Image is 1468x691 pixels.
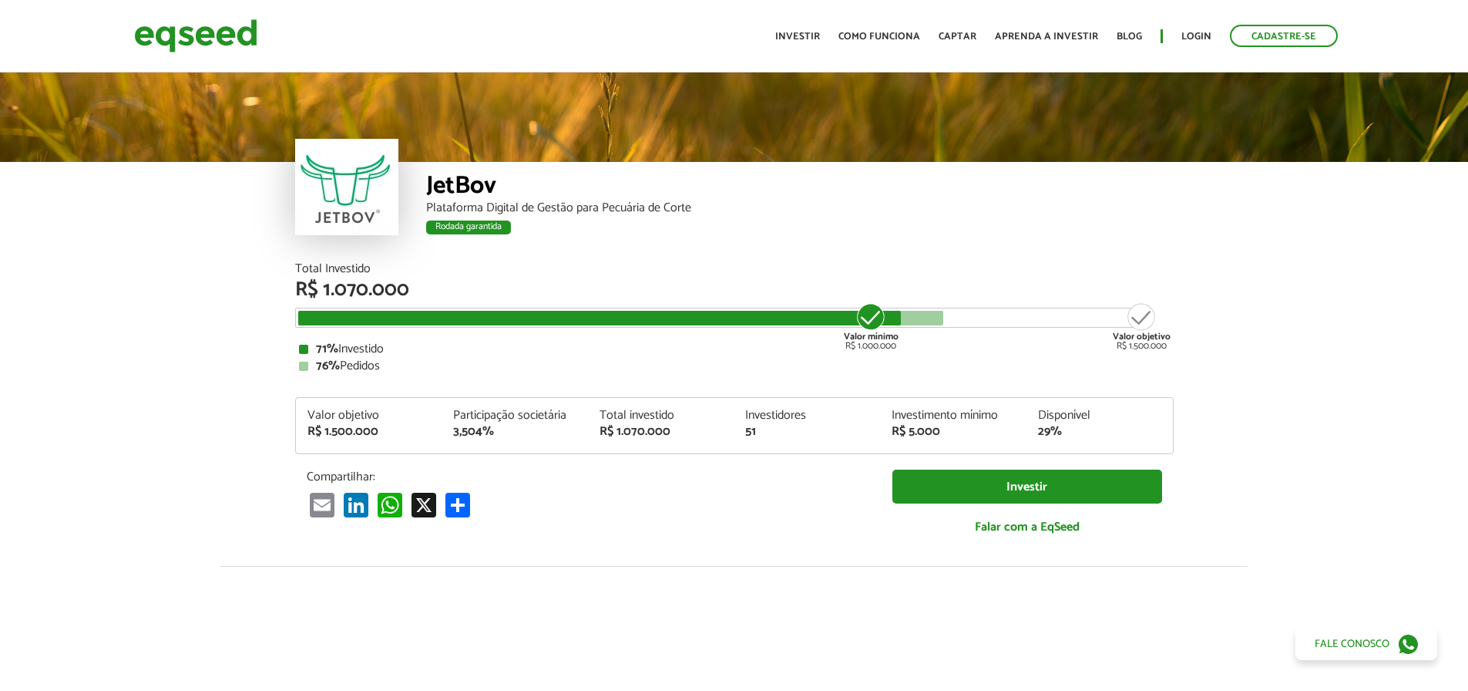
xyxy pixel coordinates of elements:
a: LinkedIn [341,492,371,517]
strong: 76% [316,356,340,376]
a: Fale conosco [1295,628,1437,660]
a: Falar com a EqSeed [892,511,1162,543]
div: Valor objetivo [307,410,431,422]
div: Total investido [600,410,723,422]
div: Pedidos [299,360,1170,372]
a: Investir [892,470,1162,504]
a: Captar [939,32,976,42]
strong: Valor mínimo [844,329,899,344]
div: Rodada garantida [426,221,511,234]
a: Email [307,492,338,517]
div: Plataforma Digital de Gestão para Pecuária de Corte [426,202,1174,214]
a: Investir [775,32,820,42]
strong: 71% [316,339,338,359]
div: Investido [299,343,1170,356]
img: EqSeed [134,15,257,56]
div: R$ 1.500.000 [1113,302,1171,351]
a: WhatsApp [375,492,405,517]
a: Blog [1117,32,1142,42]
a: X [408,492,439,517]
a: Cadastre-se [1230,25,1338,47]
div: 51 [745,426,868,438]
a: Como funciona [838,32,920,42]
a: Aprenda a investir [995,32,1098,42]
div: Investimento mínimo [892,410,1015,422]
div: JetBov [426,174,1174,202]
div: Total Investido [295,263,1174,275]
div: R$ 1.070.000 [295,280,1174,300]
div: R$ 1.500.000 [307,426,431,438]
div: Disponível [1038,410,1161,422]
div: R$ 1.070.000 [600,426,723,438]
a: Compartilhar [442,492,473,517]
div: 29% [1038,426,1161,438]
p: Compartilhar: [307,470,869,484]
div: R$ 5.000 [892,426,1015,438]
div: R$ 1.000.000 [842,302,900,351]
a: Login [1181,32,1211,42]
div: Participação societária [453,410,576,422]
div: Investidores [745,410,868,422]
div: 3,504% [453,426,576,438]
strong: Valor objetivo [1113,329,1171,344]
